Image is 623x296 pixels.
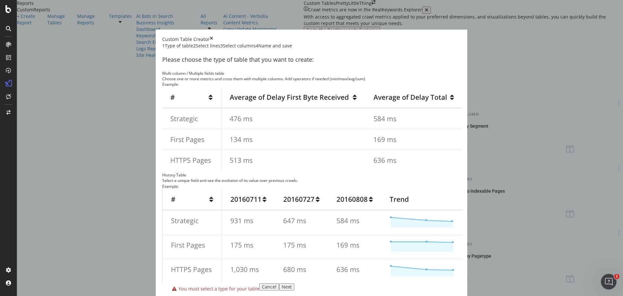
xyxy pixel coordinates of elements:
img: MultiColumnTablePreview [162,87,462,172]
div: Cancel [262,284,276,290]
div: Name and save [258,43,292,49]
button: Cancel [259,283,279,290]
div: History Table [162,172,461,178]
div: Next [282,284,292,290]
div: Example: [162,184,461,283]
div: Choose one or more metrics and cross them with multiple columns. Add operators if needed (min/max... [162,76,461,82]
div: 1 [162,43,165,49]
span: 1 [614,274,619,279]
div: Please choose the type of table that you want to create: [162,49,461,71]
div: times [210,36,213,43]
button: Next [279,283,294,290]
div: Multi column / Multiple fields table [162,71,461,76]
div: Custom Table Creator [162,36,210,43]
div: 4 [256,43,258,49]
div: Select columns [223,43,256,49]
span: You must select a type for your table [178,286,259,292]
iframe: Intercom live chat [601,274,617,290]
div: Example: [162,82,461,172]
img: HistoryTablePreview [162,189,463,283]
div: 2 [193,43,196,49]
div: Type of table [165,43,193,49]
div: Select a unique field and see the evolution of its value over previous crawls. [162,178,461,183]
div: 3 [220,43,223,49]
div: Select lines [196,43,220,49]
